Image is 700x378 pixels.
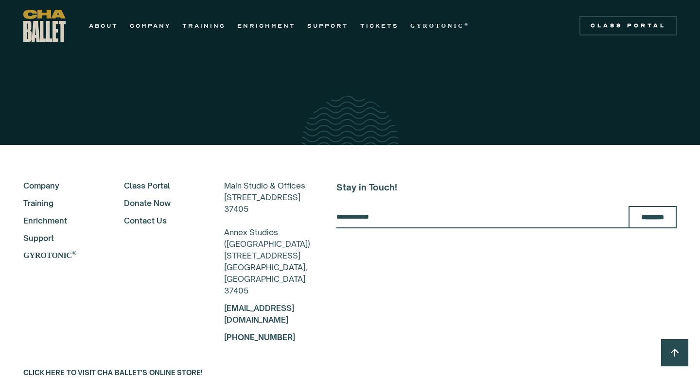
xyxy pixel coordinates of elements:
[585,22,671,30] div: Class Portal
[124,197,198,209] a: Donate Now
[130,20,171,32] a: COMPANY
[23,232,98,244] a: Support
[410,22,464,29] strong: GYROTONIC
[360,20,399,32] a: TICKETS
[224,303,294,325] a: [EMAIL_ADDRESS][DOMAIN_NAME]
[307,20,349,32] a: SUPPORT
[23,10,66,42] a: home
[23,215,98,226] a: Enrichment
[23,180,98,191] a: Company
[224,180,310,296] div: Main Studio & Offices [STREET_ADDRESS] 37405 Annex Studios ([GEOGRAPHIC_DATA]) [STREET_ADDRESS] [...
[464,22,470,27] sup: ®
[579,16,677,35] a: Class Portal
[23,250,98,261] a: GYROTONIC®
[410,20,470,32] a: GYROTONIC®
[23,251,72,259] strong: GYROTONIC
[89,20,118,32] a: ABOUT
[237,20,296,32] a: ENRICHMENT
[23,368,203,377] a: CLICK HERE TO VISIT CHA BALLET'S ONLINE STORE!
[124,215,198,226] a: Contact Us
[23,197,98,209] a: Training
[72,250,76,257] sup: ®
[182,20,226,32] a: TRAINING
[124,180,198,191] a: Class Portal
[224,332,295,342] a: [PHONE_NUMBER]
[336,206,677,228] form: Email Form
[336,180,677,194] h5: Stay in Touch!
